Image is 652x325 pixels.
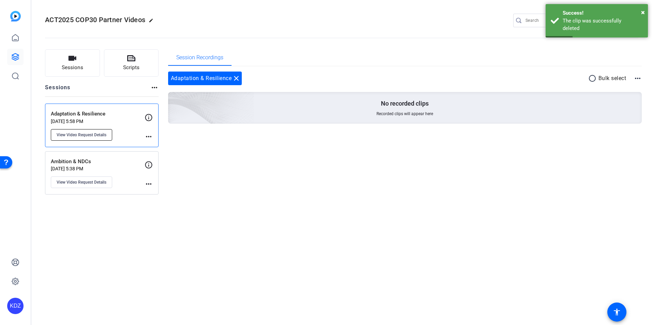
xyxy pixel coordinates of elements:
[51,129,112,141] button: View Video Request Details
[51,119,145,124] p: [DATE] 5:58 PM
[145,180,153,188] mat-icon: more_horiz
[104,49,159,77] button: Scripts
[150,83,159,92] mat-icon: more_horiz
[563,17,643,32] div: The clip was successfully deleted
[92,25,254,172] img: embarkstudio-empty-session.png
[57,132,106,138] span: View Video Request Details
[641,7,645,17] button: Close
[62,64,83,72] span: Sessions
[381,99,429,108] p: No recorded clips
[613,308,621,316] mat-icon: accessibility
[51,176,112,188] button: View Video Request Details
[376,111,433,117] span: Recorded clips will appear here
[123,64,139,72] span: Scripts
[634,74,642,82] mat-icon: more_horiz
[7,298,24,314] div: KDZ
[51,158,145,166] p: Ambition & NDCs
[641,8,645,16] span: ×
[45,49,100,77] button: Sessions
[145,133,153,141] mat-icon: more_horiz
[149,18,157,26] mat-icon: edit
[176,55,223,60] span: Session Recordings
[232,74,240,82] mat-icon: close
[45,83,71,96] h2: Sessions
[10,11,21,21] img: blue-gradient.svg
[51,110,145,118] p: Adaptation & Resilience
[51,166,145,171] p: [DATE] 5:38 PM
[168,72,242,85] div: Adaptation & Resilience
[57,180,106,185] span: View Video Request Details
[588,74,598,82] mat-icon: radio_button_unchecked
[45,16,145,24] span: ACT2025 COP30 Partner Videos
[598,74,626,82] p: Bulk select
[525,16,587,25] input: Search
[563,9,643,17] div: Success!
